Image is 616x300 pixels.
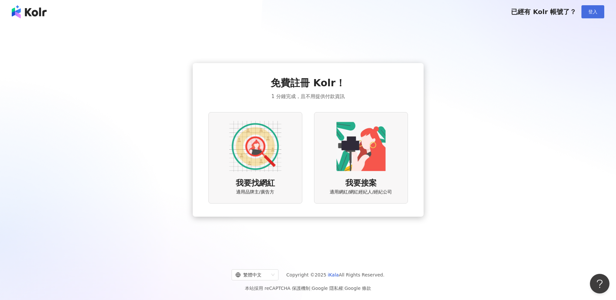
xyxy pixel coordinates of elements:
iframe: Help Scout Beacon - Open [590,274,609,293]
a: Google 隱私權 [312,286,343,291]
img: KOL identity option [335,120,387,173]
button: 登入 [581,5,604,18]
span: 適用網紅/網紅經紀人/經紀公司 [330,189,392,195]
img: AD identity option [229,120,281,173]
span: 我要接案 [345,178,377,189]
span: | [310,286,312,291]
span: 已經有 Kolr 帳號了？ [511,8,576,16]
span: 本站採用 reCAPTCHA 保護機制 [245,284,371,292]
a: Google 條款 [344,286,371,291]
span: Copyright © 2025 All Rights Reserved. [286,271,384,279]
span: | [343,286,345,291]
span: 登入 [588,9,597,14]
span: 適用品牌主/廣告方 [236,189,274,195]
img: logo [12,5,47,18]
div: 繁體中文 [235,270,269,280]
span: 我要找網紅 [236,178,275,189]
span: 1 分鐘完成，且不用提供付款資訊 [271,92,344,100]
a: iKala [328,272,339,277]
span: 免費註冊 Kolr！ [271,76,345,90]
